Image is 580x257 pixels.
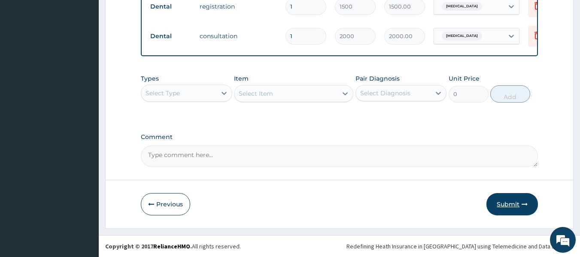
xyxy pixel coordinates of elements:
[486,193,538,215] button: Submit
[4,168,164,198] textarea: Type your message and hit 'Enter'
[442,32,482,40] span: [MEDICAL_DATA]
[449,74,480,83] label: Unit Price
[195,27,281,45] td: consultation
[153,242,190,250] a: RelianceHMO
[50,75,118,162] span: We're online!
[141,193,190,215] button: Previous
[99,235,580,257] footer: All rights reserved.
[45,48,144,59] div: Chat with us now
[16,43,35,64] img: d_794563401_company_1708531726252_794563401
[146,89,180,97] div: Select Type
[442,2,482,11] span: [MEDICAL_DATA]
[146,28,195,44] td: Dental
[346,242,574,251] div: Redefining Heath Insurance in [GEOGRAPHIC_DATA] using Telemedicine and Data Science!
[360,89,410,97] div: Select Diagnosis
[141,75,159,82] label: Types
[141,133,538,141] label: Comment
[105,242,192,250] strong: Copyright © 2017 .
[355,74,400,83] label: Pair Diagnosis
[141,4,161,25] div: Minimize live chat window
[234,74,249,83] label: Item
[490,85,530,103] button: Add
